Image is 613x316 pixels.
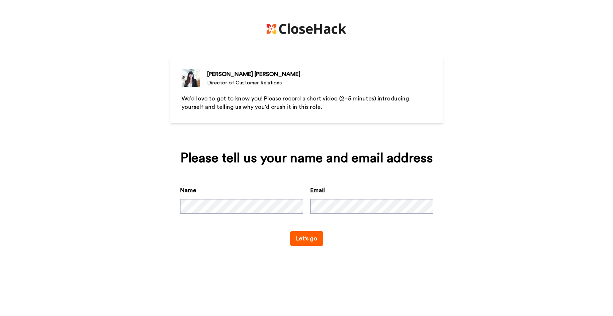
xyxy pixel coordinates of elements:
label: Email [310,186,325,195]
img: Director of Customer Relations [182,69,200,87]
label: Name [180,186,196,195]
div: Please tell us your name and email address [180,151,433,165]
img: https://cdn.bonjoro.com/media/8ef20797-8052-423f-a066-3a70dff60c56/6f41e73b-fbe8-40a5-8aec-628176... [267,23,347,34]
div: [PERSON_NAME] [PERSON_NAME] [207,70,300,79]
div: Director of Customer Relations [207,79,300,87]
button: Let's go [290,231,323,246]
span: We’d love to get to know you! Please record a short video (2–5 minutes) introducing yourself and ... [182,96,411,110]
